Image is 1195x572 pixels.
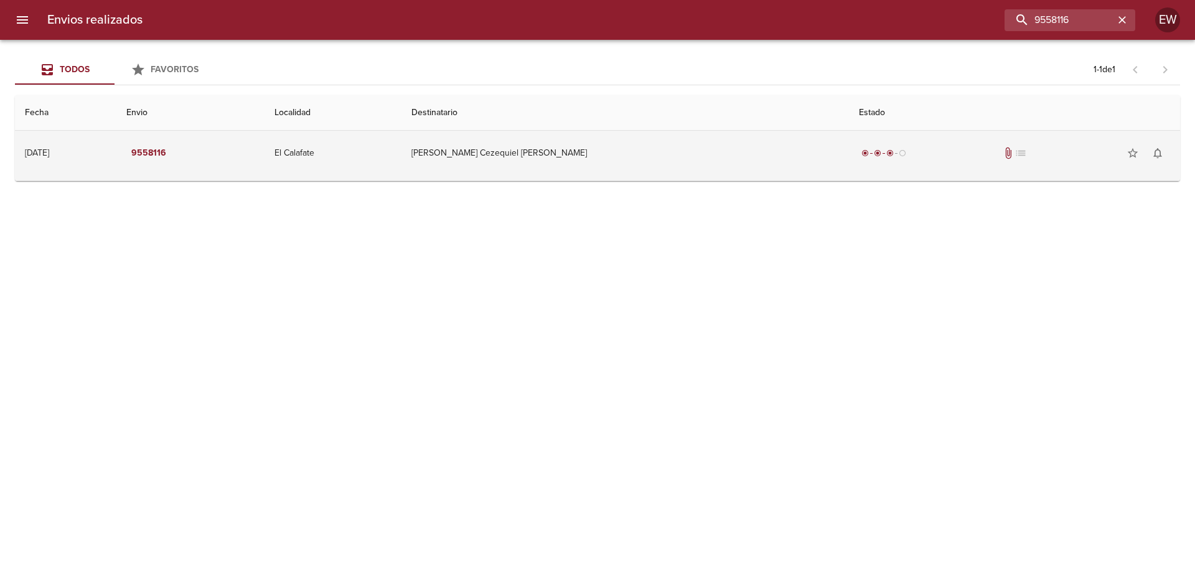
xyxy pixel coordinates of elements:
div: [DATE] [25,148,49,158]
td: El Calafate [265,131,401,176]
button: Activar notificaciones [1145,141,1170,166]
div: Abrir información de usuario [1155,7,1180,32]
span: Todos [60,64,90,75]
div: EW [1155,7,1180,32]
span: No tiene pedido asociado [1015,147,1027,159]
span: Pagina siguiente [1150,55,1180,85]
span: star_border [1127,147,1139,159]
table: Tabla de envíos del cliente [15,95,1180,181]
th: Envio [116,95,265,131]
button: Agregar a favoritos [1120,141,1145,166]
td: [PERSON_NAME] Cezequiel [PERSON_NAME] [401,131,849,176]
div: En viaje [859,147,909,159]
input: buscar [1005,9,1114,31]
span: radio_button_checked [874,149,881,157]
div: Tabs Envios [15,55,214,85]
em: 9558116 [131,146,166,161]
span: radio_button_checked [886,149,894,157]
p: 1 - 1 de 1 [1094,63,1115,76]
span: Tiene documentos adjuntos [1002,147,1015,159]
th: Localidad [265,95,401,131]
span: notifications_none [1151,147,1164,159]
span: Favoritos [151,64,199,75]
span: radio_button_checked [861,149,869,157]
span: Pagina anterior [1120,63,1150,75]
button: menu [7,5,37,35]
span: radio_button_unchecked [899,149,906,157]
h6: Envios realizados [47,10,143,30]
button: 9558116 [126,142,171,165]
th: Fecha [15,95,116,131]
th: Estado [849,95,1180,131]
th: Destinatario [401,95,849,131]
